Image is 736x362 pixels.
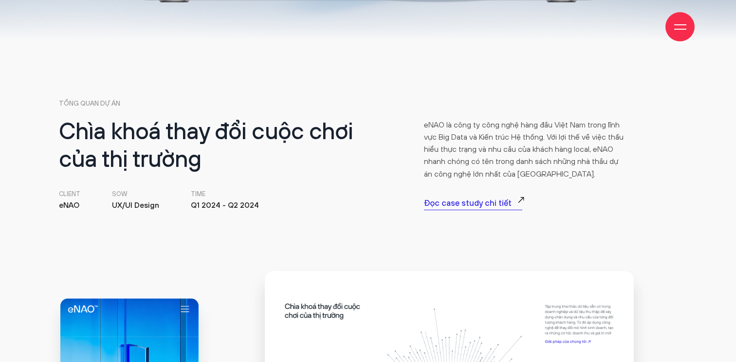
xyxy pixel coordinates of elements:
[424,197,522,210] p: Đọc case study chi tiết
[191,190,259,199] small: Time
[59,99,678,109] p: TỔNG QUAN DỰ ÁN
[191,190,259,212] li: Q1 2024 - Q2 2024
[112,190,159,212] li: UX/UI Design
[112,190,159,199] small: SOW
[59,190,80,212] li: eNAO
[59,190,80,199] small: Client
[424,119,625,181] p: eNAO là công ty công nghệ hàng đầu Việt Nam trong lĩnh vực Big Data và Kiến trúc Hệ thống. Với lợ...
[59,119,364,175] h2: Chìa khoá thay đổi cuộc chơi của thị trường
